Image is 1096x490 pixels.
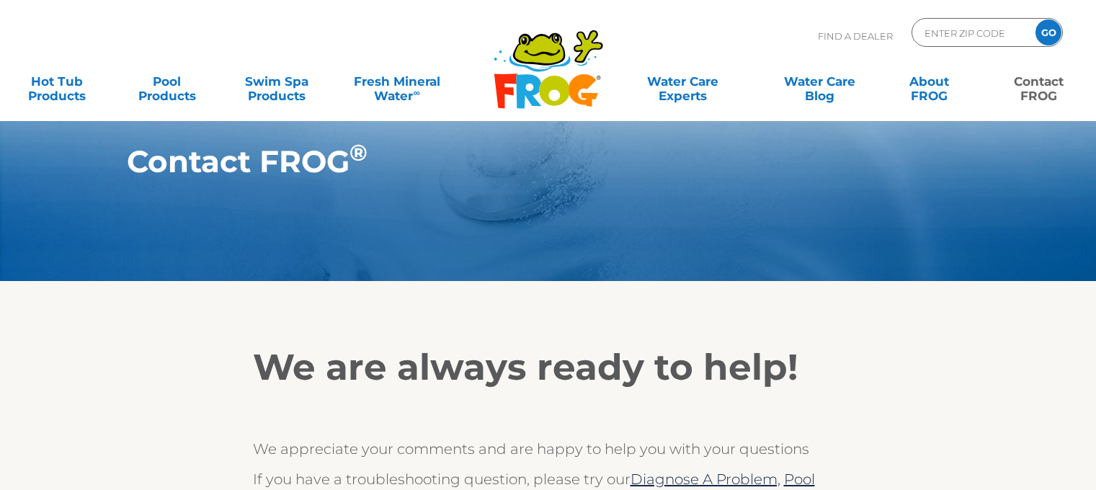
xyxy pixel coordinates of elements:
[777,67,862,96] a: Water CareBlog
[344,67,450,96] a: Fresh MineralWater∞
[886,67,971,96] a: AboutFROG
[413,87,419,98] sup: ∞
[234,67,319,96] a: Swim SpaProducts
[253,437,844,460] p: We appreciate your comments and are happy to help you with your questions
[124,67,209,96] a: PoolProducts
[1035,19,1061,45] input: GO
[818,18,893,54] p: Find A Dealer
[631,471,780,488] a: Diagnose A Problem,
[349,139,367,166] sup: ®
[253,346,844,389] h2: We are always ready to help!
[14,67,99,96] a: Hot TubProducts
[923,22,1020,43] input: Zip Code Form
[613,67,752,96] a: Water CareExperts
[127,144,903,179] h1: Contact FROG
[997,67,1082,96] a: ContactFROG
